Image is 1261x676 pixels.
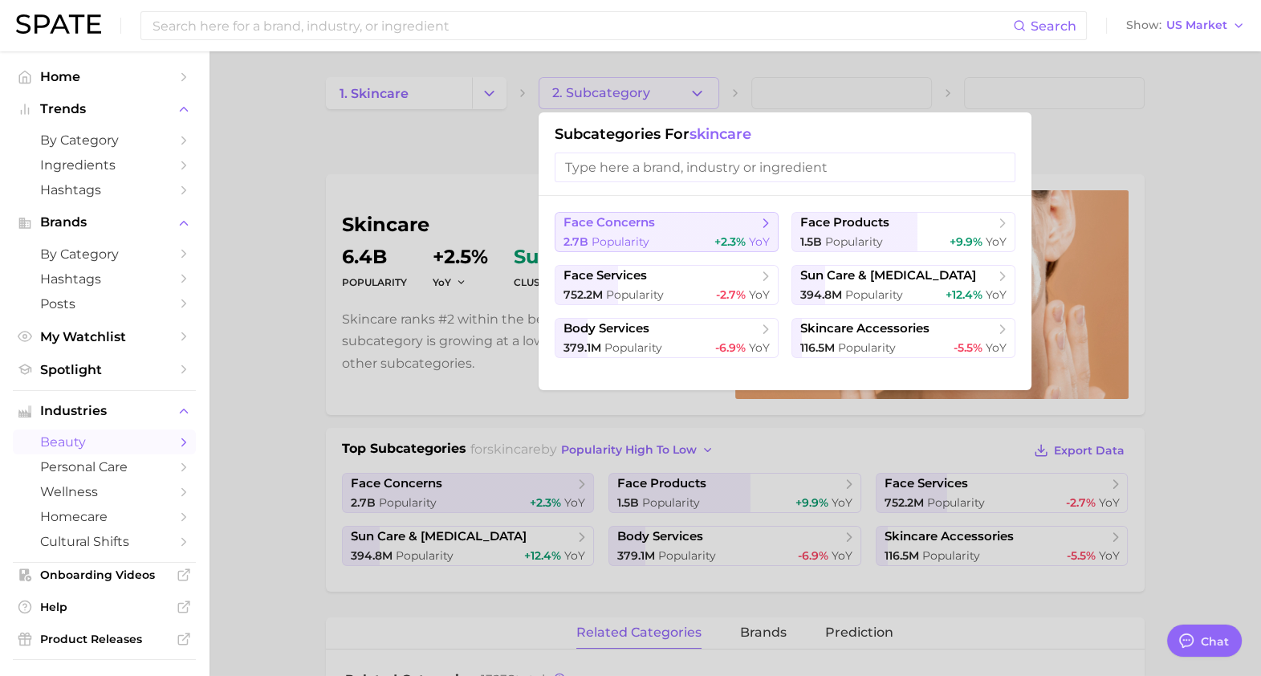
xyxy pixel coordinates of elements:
[13,430,196,454] a: beauty
[13,128,196,153] a: by Category
[13,479,196,504] a: wellness
[1031,18,1076,34] span: Search
[749,340,770,355] span: YoY
[800,234,822,249] span: 1.5b
[555,318,779,358] button: body services379.1m Popularity-6.9% YoY
[555,125,1015,143] h1: Subcategories for
[555,212,779,252] button: face concerns2.7b Popularity+2.3% YoY
[986,340,1007,355] span: YoY
[800,340,835,355] span: 116.5m
[563,268,647,283] span: face services
[555,265,779,305] button: face services752.2m Popularity-2.7% YoY
[592,234,649,249] span: Popularity
[946,287,982,302] span: +12.4%
[714,234,746,249] span: +2.3%
[791,265,1015,305] button: sun care & [MEDICAL_DATA]394.8m Popularity+12.4% YoY
[563,340,601,355] span: 379.1m
[791,318,1015,358] button: skincare accessories116.5m Popularity-5.5% YoY
[40,459,169,474] span: personal care
[1166,21,1227,30] span: US Market
[13,529,196,554] a: cultural shifts
[606,287,664,302] span: Popularity
[13,242,196,267] a: by Category
[13,267,196,291] a: Hashtags
[13,504,196,529] a: homecare
[40,484,169,499] span: wellness
[13,210,196,234] button: Brands
[13,177,196,202] a: Hashtags
[800,215,889,230] span: face products
[749,234,770,249] span: YoY
[563,287,603,302] span: 752.2m
[689,125,751,143] span: skincare
[1122,15,1249,36] button: ShowUS Market
[40,568,169,582] span: Onboarding Videos
[825,234,883,249] span: Popularity
[715,340,746,355] span: -6.9%
[40,132,169,148] span: by Category
[13,399,196,423] button: Industries
[40,215,169,230] span: Brands
[986,234,1007,249] span: YoY
[16,14,101,34] img: SPATE
[40,329,169,344] span: My Watchlist
[749,287,770,302] span: YoY
[845,287,903,302] span: Popularity
[40,534,169,549] span: cultural shifts
[716,287,746,302] span: -2.7%
[1126,21,1161,30] span: Show
[800,268,976,283] span: sun care & [MEDICAL_DATA]
[13,563,196,587] a: Onboarding Videos
[40,600,169,614] span: Help
[563,215,655,230] span: face concerns
[13,627,196,651] a: Product Releases
[13,97,196,121] button: Trends
[563,234,588,249] span: 2.7b
[40,362,169,377] span: Spotlight
[151,12,1013,39] input: Search here for a brand, industry, or ingredient
[954,340,982,355] span: -5.5%
[13,153,196,177] a: Ingredients
[838,340,896,355] span: Popularity
[950,234,982,249] span: +9.9%
[13,595,196,619] a: Help
[13,291,196,316] a: Posts
[604,340,662,355] span: Popularity
[13,357,196,382] a: Spotlight
[800,287,842,302] span: 394.8m
[13,64,196,89] a: Home
[40,157,169,173] span: Ingredients
[791,212,1015,252] button: face products1.5b Popularity+9.9% YoY
[40,69,169,84] span: Home
[800,321,929,336] span: skincare accessories
[986,287,1007,302] span: YoY
[40,182,169,198] span: Hashtags
[13,324,196,349] a: My Watchlist
[40,102,169,116] span: Trends
[40,271,169,287] span: Hashtags
[13,454,196,479] a: personal care
[40,296,169,312] span: Posts
[40,509,169,524] span: homecare
[40,632,169,646] span: Product Releases
[40,434,169,450] span: beauty
[563,321,649,336] span: body services
[40,246,169,262] span: by Category
[40,404,169,418] span: Industries
[555,153,1015,182] input: Type here a brand, industry or ingredient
